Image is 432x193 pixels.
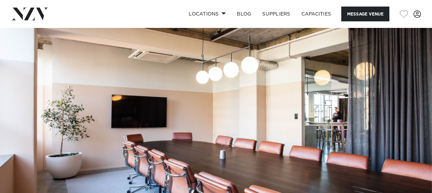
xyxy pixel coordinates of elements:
a: Capacities [296,7,337,21]
a: Locations [183,7,231,21]
a: BLOG [231,7,257,21]
button: Message Venue [341,7,389,21]
a: SUPPLIERS [257,7,296,21]
img: nzv-logo.png [11,8,48,20]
